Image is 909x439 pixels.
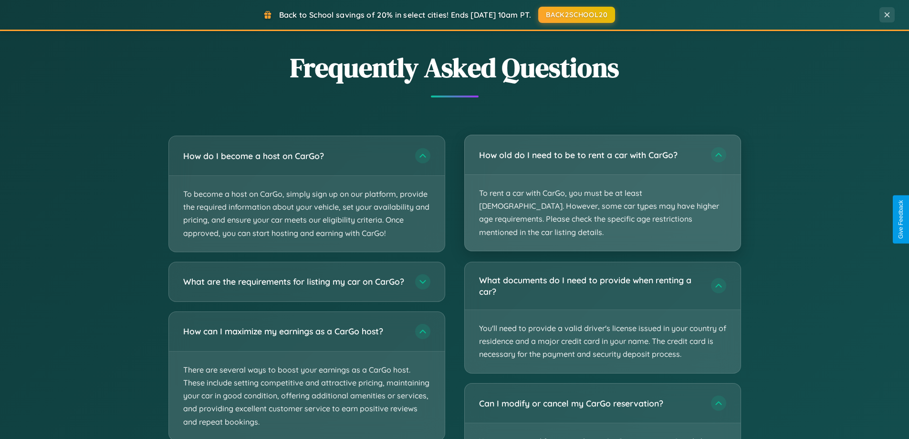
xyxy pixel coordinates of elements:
p: To rent a car with CarGo, you must be at least [DEMOGRAPHIC_DATA]. However, some car types may ha... [465,175,741,251]
h3: What are the requirements for listing my car on CarGo? [183,276,406,288]
h3: How do I become a host on CarGo? [183,150,406,162]
h3: Can I modify or cancel my CarGo reservation? [479,397,701,409]
h2: Frequently Asked Questions [168,49,741,86]
span: Back to School savings of 20% in select cities! Ends [DATE] 10am PT. [279,10,531,20]
p: You'll need to provide a valid driver's license issued in your country of residence and a major c... [465,310,741,373]
button: BACK2SCHOOL20 [538,7,615,23]
h3: How old do I need to be to rent a car with CarGo? [479,149,701,161]
div: Give Feedback [898,200,904,239]
h3: What documents do I need to provide when renting a car? [479,274,701,298]
h3: How can I maximize my earnings as a CarGo host? [183,325,406,337]
p: To become a host on CarGo, simply sign up on our platform, provide the required information about... [169,176,445,252]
